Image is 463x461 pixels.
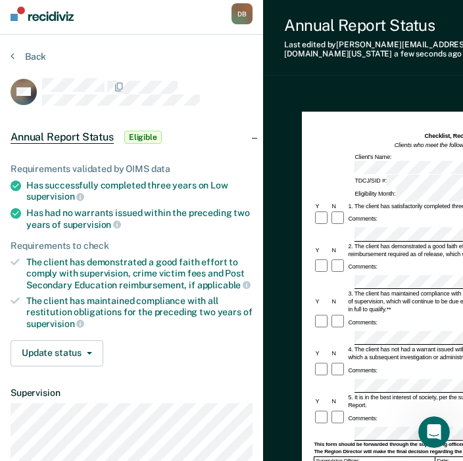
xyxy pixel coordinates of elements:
[11,7,74,21] img: Recidiviz
[314,246,330,254] div: Y
[11,340,103,366] button: Update status
[418,416,450,448] iframe: Intercom live chat
[11,164,253,175] div: Requirements validated by OIMS data
[330,349,347,357] div: N
[347,366,379,374] div: Comments:
[394,49,462,58] span: a few seconds ago
[347,414,379,422] div: Comments:
[26,208,253,230] div: Has had no warrants issued within the preceding two years of
[26,296,253,329] div: The client has maintained compliance with all restitution obligations for the preceding two years of
[314,349,330,357] div: Y
[11,131,114,144] span: Annual Report Status
[11,240,253,252] div: Requirements to check
[347,215,379,223] div: Comments:
[314,202,330,210] div: Y
[330,297,347,305] div: N
[11,51,46,62] button: Back
[197,280,251,290] span: applicable
[347,318,379,326] div: Comments:
[231,3,253,24] div: D B
[26,180,253,202] div: Has successfully completed three years on Low
[63,219,121,230] span: supervision
[330,246,347,254] div: N
[231,3,253,24] button: DB
[26,318,84,329] span: supervision
[11,387,253,399] dt: Supervision
[124,131,162,144] span: Eligible
[347,263,379,271] div: Comments:
[314,297,330,305] div: Y
[330,397,347,405] div: N
[26,191,84,202] span: supervision
[26,257,253,290] div: The client has demonstrated a good faith effort to comply with supervision, crime victim fees and...
[314,397,330,405] div: Y
[330,202,347,210] div: N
